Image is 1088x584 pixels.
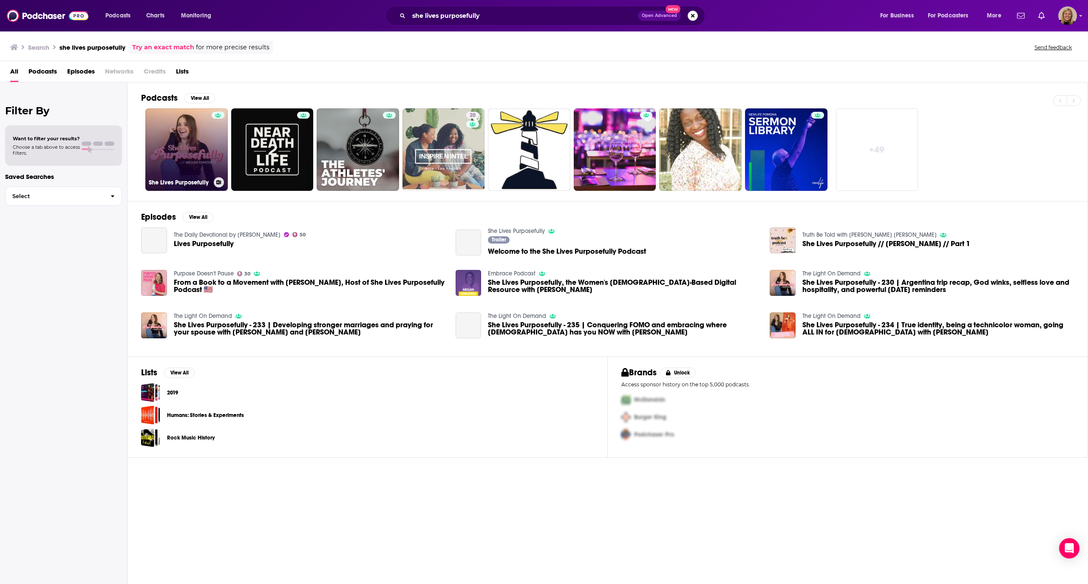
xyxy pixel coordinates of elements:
span: She Lives Purposefully - 234 | True identity, being a technicolor woman, going ALL IN for [DEMOGR... [802,321,1074,336]
button: open menu [874,9,924,23]
a: Rock Music History [141,428,160,447]
img: From a Book to a Movement with Megan Edmonds, Host of She Lives Purposefully Podcast 🇺🇸 [141,270,167,296]
a: She Lives Purposefully, the Women's Bible-Based Digital Resource with Megan Edmonds [488,279,759,293]
h3: She Lives Purposefully [149,179,210,186]
span: Burger King [634,414,666,421]
a: She Lives Purposefully, the Women's Bible-Based Digital Resource with Megan Edmonds [456,270,482,296]
img: Second Pro Logo [618,408,634,426]
img: User Profile [1058,6,1077,25]
a: 20 [466,112,479,119]
a: Truth Be Told with Alexis Monet Howell [802,231,937,238]
span: From a Book to a Movement with [PERSON_NAME], Host of She Lives Purposefully Podcast 🇺🇸 [174,279,445,293]
a: 20 [402,108,485,191]
span: 50 [300,233,306,237]
span: She Lives Purposefully - 235 | Conquering FOMO and embracing where [DEMOGRAPHIC_DATA] has you NOW... [488,321,759,336]
span: Want to filter your results? [13,136,80,142]
span: She Lives Purposefully, the Women's [DEMOGRAPHIC_DATA]-Based Digital Resource with [PERSON_NAME] [488,279,759,293]
span: 30 [244,272,250,276]
a: She Lives Purposefully // Megan Edmonds // Part 1 [770,227,796,253]
img: First Pro Logo [618,391,634,408]
a: From a Book to a Movement with Megan Edmonds, Host of She Lives Purposefully Podcast 🇺🇸 [174,279,445,293]
h2: Brands [621,367,657,378]
a: 50 [292,232,306,237]
a: 2019 [167,388,178,397]
h2: Lists [141,367,157,378]
a: Lives Purposefully [174,240,234,247]
a: She Lives Purposefully - 234 | True identity, being a technicolor woman, going ALL IN for Jesus w... [770,312,796,338]
button: Select [5,187,122,206]
a: ListsView All [141,367,195,378]
span: Trailer [492,237,506,242]
span: She Lives Purposefully - 230 | Argentina trip recap, God winks, selfless love and hospitality, an... [802,279,1074,293]
img: Third Pro Logo [618,426,634,443]
p: Saved Searches [5,173,122,181]
a: She Lives Purposefully - 233 | Developing stronger marriages and praying for your spouse with Ste... [174,321,445,336]
h3: she lives purposefully [59,43,125,51]
button: Unlock [660,368,696,378]
input: Search podcasts, credits, & more... [409,9,638,23]
a: All [10,65,18,82]
img: She Lives Purposefully - 230 | Argentina trip recap, God winks, selfless love and hospitality, an... [770,270,796,296]
button: open menu [175,9,222,23]
a: Welcome to the She Lives Purposefully Podcast [456,230,482,255]
a: The Light On Demand [802,312,861,320]
a: Show notifications dropdown [1014,9,1028,23]
span: for more precise results [196,43,269,52]
span: She Lives Purposefully - 233 | Developing stronger marriages and praying for your spouse with [PE... [174,321,445,336]
a: 2019 [141,383,160,402]
button: View All [164,368,195,378]
img: She Lives Purposefully - 233 | Developing stronger marriages and praying for your spouse with Ste... [141,312,167,338]
button: Open AdvancedNew [638,11,681,21]
a: The Light On Demand [802,270,861,277]
span: Select [6,193,104,199]
span: Lists [176,65,189,82]
a: 30 [237,271,251,276]
span: Humans: Stories & Experiments [141,405,160,425]
button: View All [183,212,213,222]
a: The Light On Demand [174,312,232,320]
h2: Podcasts [141,93,178,103]
a: Embrace Podcast [488,270,535,277]
button: open menu [981,9,1012,23]
a: The Light On Demand [488,312,546,320]
span: Credits [144,65,166,82]
span: McDonalds [634,396,665,403]
a: The Daily Devotional by Vince Miller [174,231,280,238]
a: EpisodesView All [141,212,213,222]
span: Monitoring [181,10,211,22]
span: Podcasts [105,10,130,22]
button: open menu [99,9,142,23]
span: Networks [105,65,133,82]
p: Access sponsor history on the top 5,000 podcasts. [621,381,1074,388]
div: Search podcasts, credits, & more... [394,6,713,26]
h2: Episodes [141,212,176,222]
a: She Lives Purposefully [145,108,228,191]
a: Episodes [67,65,95,82]
span: For Podcasters [928,10,969,22]
div: Open Intercom Messenger [1059,538,1079,558]
button: View All [184,93,215,103]
a: Show notifications dropdown [1035,9,1048,23]
span: New [666,5,681,13]
h2: Filter By [5,105,122,117]
a: Welcome to the She Lives Purposefully Podcast [488,248,646,255]
a: Humans: Stories & Experiments [167,411,244,420]
img: Podchaser - Follow, Share and Rate Podcasts [7,8,88,24]
a: Lives Purposefully [141,227,167,253]
span: More [987,10,1001,22]
span: Choose a tab above to access filters. [13,144,80,156]
a: She Lives Purposefully - 235 | Conquering FOMO and embracing where God has you NOW with Hope Reag... [488,321,759,336]
a: She Lives Purposefully [488,227,545,235]
button: Send feedback [1032,44,1074,51]
a: Podcasts [28,65,57,82]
